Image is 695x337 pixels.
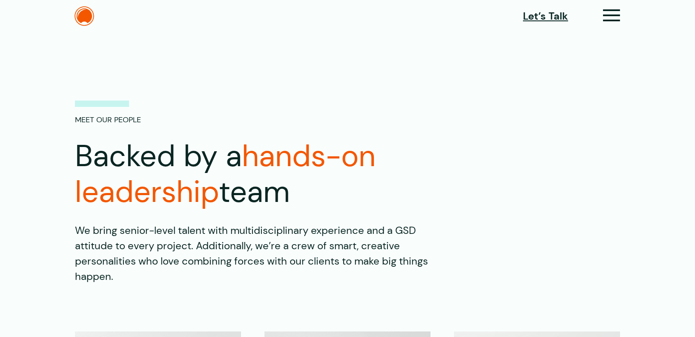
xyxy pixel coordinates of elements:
p: We bring senior-level talent with multidisciplinary experience and a GSD attitude to every projec... [75,223,449,284]
a: Let’s Talk [523,9,568,24]
p: Meet Our People [75,101,141,126]
img: The Daylight Studio Logo [75,6,94,26]
h1: Backed by a team [75,138,560,210]
span: hands-on leadership [75,137,376,211]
